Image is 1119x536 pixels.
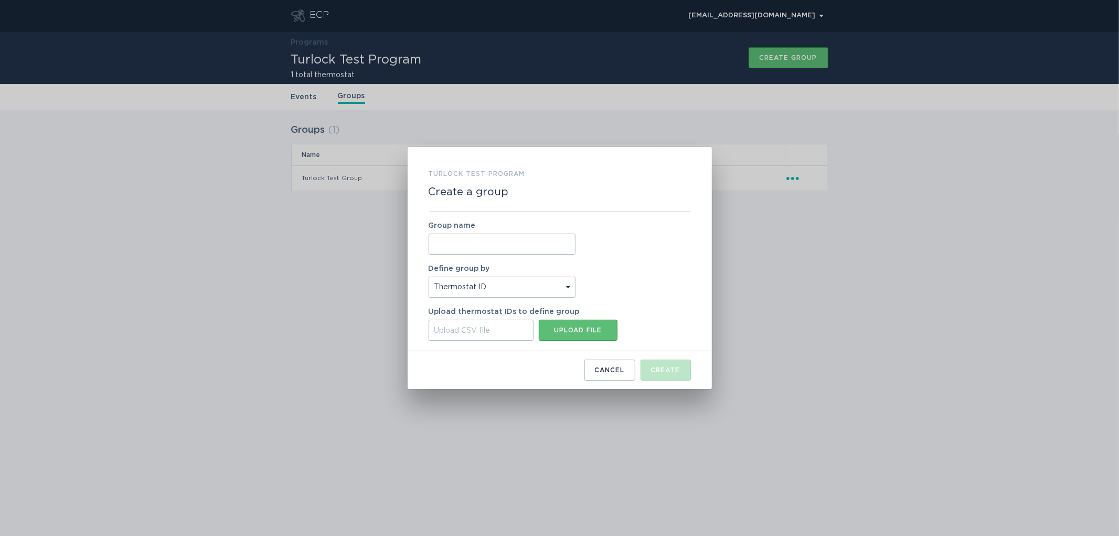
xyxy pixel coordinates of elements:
div: Create [651,367,680,373]
h3: Turlock Test Program [429,168,525,180]
button: Cancel [584,360,635,381]
button: Create [641,360,691,381]
div: Upload CSV file [429,320,534,341]
div: Create group [408,147,712,389]
label: Upload thermostat IDs to define group [429,308,580,316]
div: Upload file [544,327,612,333]
label: Define group by [429,265,490,272]
div: Cancel [595,367,625,373]
h2: Create a group [429,186,509,198]
label: Group name [429,222,576,229]
button: Upload CSV file [539,320,617,341]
